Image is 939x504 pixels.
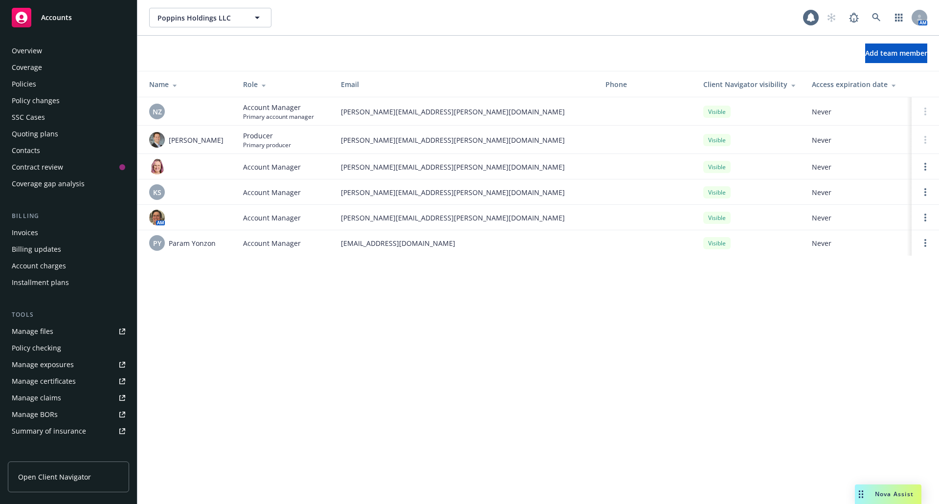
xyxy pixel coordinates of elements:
[149,159,165,175] img: photo
[855,484,867,504] div: Drag to move
[8,340,129,356] a: Policy checking
[919,186,931,198] a: Open options
[605,79,688,89] div: Phone
[865,44,927,63] button: Add team member
[169,135,224,145] span: [PERSON_NAME]
[703,186,731,198] div: Visible
[8,357,129,373] a: Manage exposures
[12,275,69,290] div: Installment plans
[12,340,61,356] div: Policy checking
[8,310,129,320] div: Tools
[812,79,904,89] div: Access expiration date
[8,110,129,125] a: SSC Cases
[41,14,72,22] span: Accounts
[243,238,301,248] span: Account Manager
[12,159,63,175] div: Contract review
[169,238,216,248] span: Param Yonzon
[8,76,129,92] a: Policies
[875,490,914,498] span: Nova Assist
[8,324,129,339] a: Manage files
[12,225,38,241] div: Invoices
[12,93,60,109] div: Policy changes
[8,43,129,59] a: Overview
[812,187,904,197] span: Never
[243,141,291,149] span: Primary producer
[341,213,590,223] span: [PERSON_NAME][EMAIL_ADDRESS][PERSON_NAME][DOMAIN_NAME]
[919,161,931,173] a: Open options
[703,79,796,89] div: Client Navigator visibility
[889,8,909,27] a: Switch app
[12,258,66,274] div: Account charges
[341,107,590,117] span: [PERSON_NAME][EMAIL_ADDRESS][PERSON_NAME][DOMAIN_NAME]
[844,8,864,27] a: Report a Bug
[341,187,590,197] span: [PERSON_NAME][EMAIL_ADDRESS][PERSON_NAME][DOMAIN_NAME]
[822,8,841,27] a: Start snowing
[919,237,931,249] a: Open options
[12,126,58,142] div: Quoting plans
[12,60,42,75] div: Coverage
[341,135,590,145] span: [PERSON_NAME][EMAIL_ADDRESS][PERSON_NAME][DOMAIN_NAME]
[149,79,227,89] div: Name
[12,241,61,257] div: Billing updates
[341,79,590,89] div: Email
[703,237,731,249] div: Visible
[8,143,129,158] a: Contacts
[812,213,904,223] span: Never
[341,162,590,172] span: [PERSON_NAME][EMAIL_ADDRESS][PERSON_NAME][DOMAIN_NAME]
[812,107,904,117] span: Never
[703,134,731,146] div: Visible
[812,135,904,145] span: Never
[243,112,314,121] span: Primary account manager
[703,106,731,118] div: Visible
[703,212,731,224] div: Visible
[8,60,129,75] a: Coverage
[8,423,129,439] a: Summary of insurance
[153,187,161,197] span: KS
[12,324,53,339] div: Manage files
[341,238,590,248] span: [EMAIL_ADDRESS][DOMAIN_NAME]
[919,212,931,223] a: Open options
[18,472,91,482] span: Open Client Navigator
[153,238,161,248] span: PY
[243,79,325,89] div: Role
[8,93,129,109] a: Policy changes
[153,107,162,117] span: NZ
[243,131,291,141] span: Producer
[8,126,129,142] a: Quoting plans
[8,211,129,221] div: Billing
[8,159,129,175] a: Contract review
[149,132,165,148] img: photo
[812,238,904,248] span: Never
[12,143,40,158] div: Contacts
[8,241,129,257] a: Billing updates
[12,76,36,92] div: Policies
[12,357,74,373] div: Manage exposures
[243,187,301,197] span: Account Manager
[243,102,314,112] span: Account Manager
[8,4,129,31] a: Accounts
[12,110,45,125] div: SSC Cases
[12,373,76,389] div: Manage certificates
[243,162,301,172] span: Account Manager
[703,161,731,173] div: Visible
[12,390,61,406] div: Manage claims
[855,484,921,504] button: Nova Assist
[12,176,85,192] div: Coverage gap analysis
[8,373,129,389] a: Manage certificates
[149,210,165,225] img: photo
[867,8,886,27] a: Search
[8,225,129,241] a: Invoices
[12,407,58,422] div: Manage BORs
[8,407,129,422] a: Manage BORs
[12,43,42,59] div: Overview
[8,176,129,192] a: Coverage gap analysis
[812,162,904,172] span: Never
[149,8,271,27] button: Poppins Holdings LLC
[12,423,86,439] div: Summary of insurance
[865,48,927,58] span: Add team member
[157,13,242,23] span: Poppins Holdings LLC
[243,213,301,223] span: Account Manager
[8,390,129,406] a: Manage claims
[8,258,129,274] a: Account charges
